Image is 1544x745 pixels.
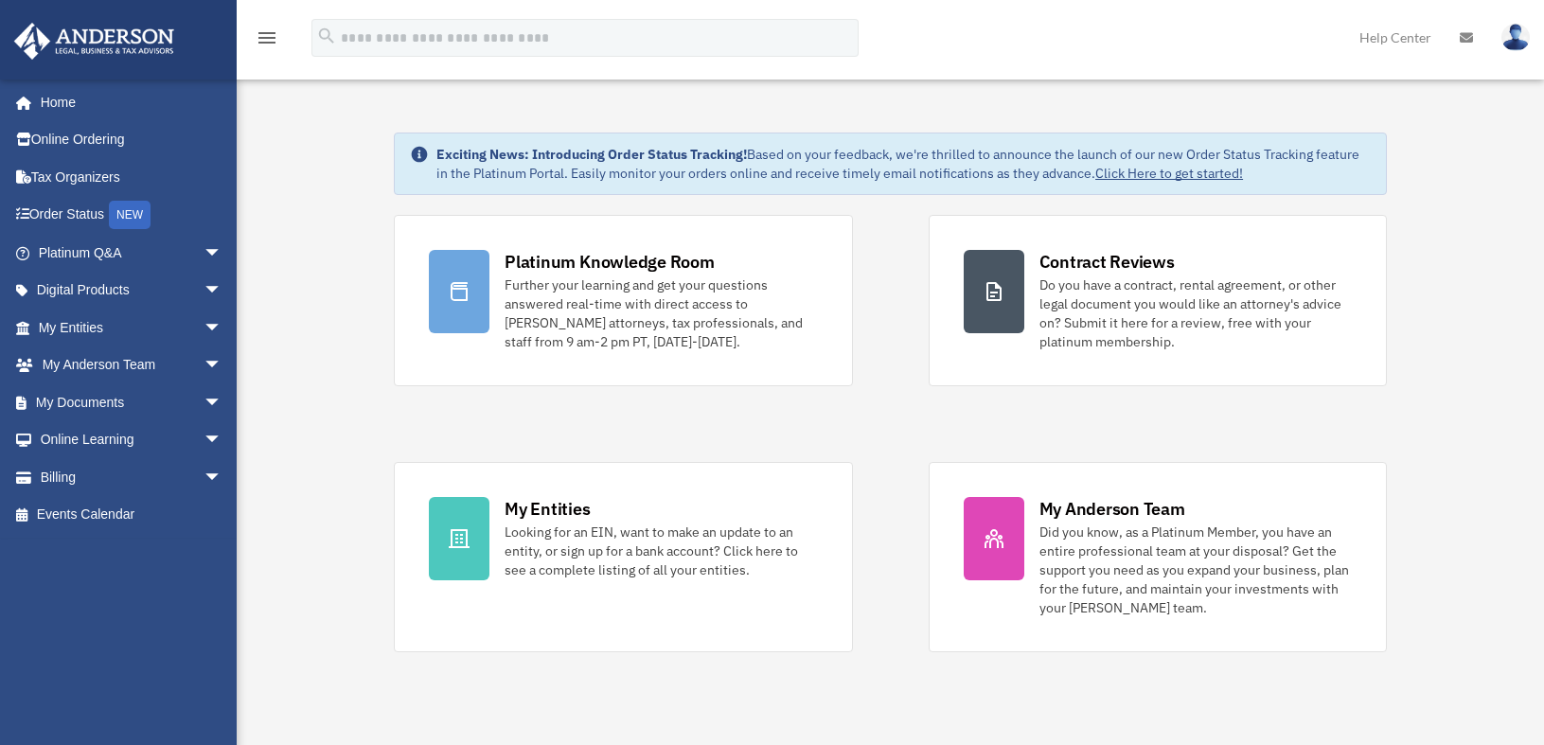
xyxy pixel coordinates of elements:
[13,458,251,496] a: Billingarrow_drop_down
[204,309,241,347] span: arrow_drop_down
[204,383,241,422] span: arrow_drop_down
[204,346,241,385] span: arrow_drop_down
[13,196,251,235] a: Order StatusNEW
[13,234,251,272] a: Platinum Q&Aarrow_drop_down
[9,23,180,60] img: Anderson Advisors Platinum Portal
[316,26,337,46] i: search
[13,496,251,534] a: Events Calendar
[929,462,1387,652] a: My Anderson Team Did you know, as a Platinum Member, you have an entire professional team at your...
[505,523,817,579] div: Looking for an EIN, want to make an update to an entity, or sign up for a bank account? Click her...
[1039,497,1185,521] div: My Anderson Team
[1501,24,1530,51] img: User Pic
[13,158,251,196] a: Tax Organizers
[13,272,251,310] a: Digital Productsarrow_drop_down
[505,497,590,521] div: My Entities
[436,146,747,163] strong: Exciting News: Introducing Order Status Tracking!
[394,462,852,652] a: My Entities Looking for an EIN, want to make an update to an entity, or sign up for a bank accoun...
[13,346,251,384] a: My Anderson Teamarrow_drop_down
[204,272,241,310] span: arrow_drop_down
[109,201,151,229] div: NEW
[1039,275,1352,351] div: Do you have a contract, rental agreement, or other legal document you would like an attorney's ad...
[394,215,852,386] a: Platinum Knowledge Room Further your learning and get your questions answered real-time with dire...
[204,234,241,273] span: arrow_drop_down
[505,250,715,274] div: Platinum Knowledge Room
[1095,165,1243,182] a: Click Here to get started!
[204,421,241,460] span: arrow_drop_down
[929,215,1387,386] a: Contract Reviews Do you have a contract, rental agreement, or other legal document you would like...
[505,275,817,351] div: Further your learning and get your questions answered real-time with direct access to [PERSON_NAM...
[204,458,241,497] span: arrow_drop_down
[1039,250,1175,274] div: Contract Reviews
[13,309,251,346] a: My Entitiesarrow_drop_down
[436,145,1371,183] div: Based on your feedback, we're thrilled to announce the launch of our new Order Status Tracking fe...
[256,33,278,49] a: menu
[13,383,251,421] a: My Documentsarrow_drop_down
[256,27,278,49] i: menu
[13,83,241,121] a: Home
[13,121,251,159] a: Online Ordering
[1039,523,1352,617] div: Did you know, as a Platinum Member, you have an entire professional team at your disposal? Get th...
[13,421,251,459] a: Online Learningarrow_drop_down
